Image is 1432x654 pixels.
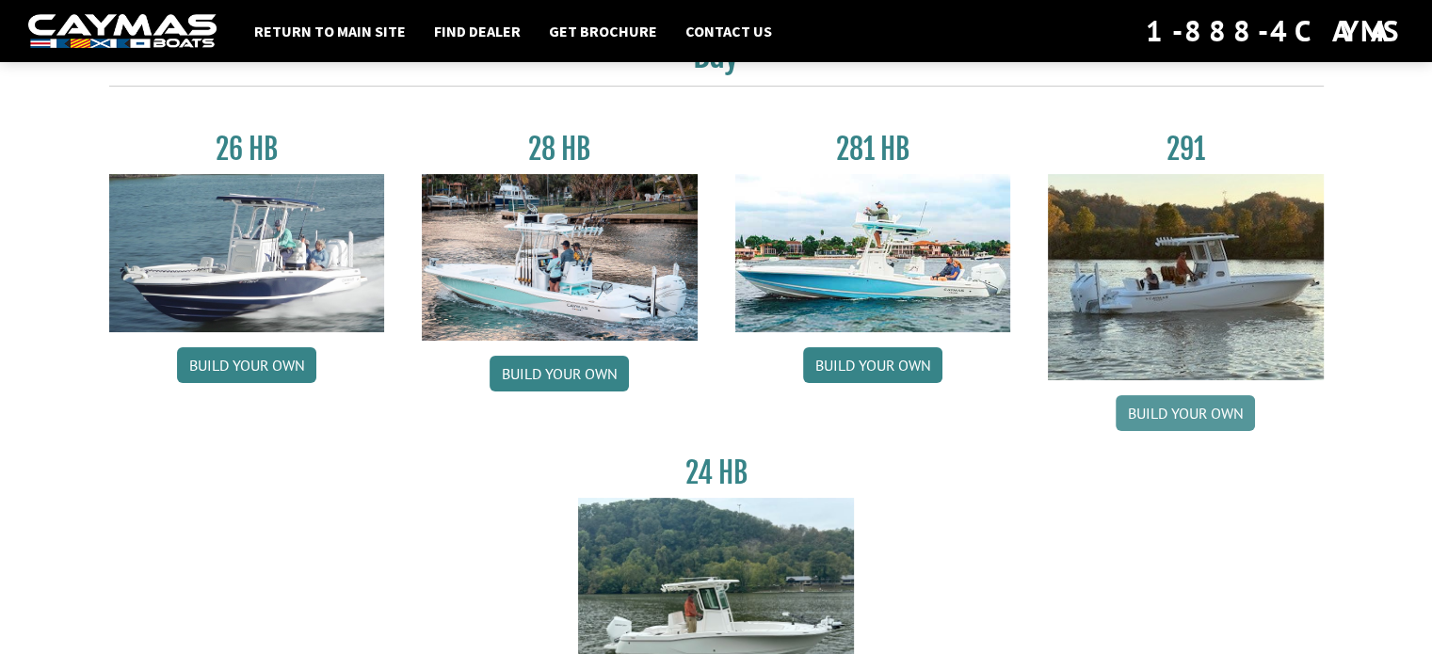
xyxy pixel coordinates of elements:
[177,347,316,383] a: Build your own
[735,174,1011,332] img: 28-hb-twin.jpg
[1048,132,1324,167] h3: 291
[490,356,629,391] a: Build your own
[676,19,781,43] a: Contact Us
[1048,174,1324,380] img: 291_Thumbnail.jpg
[539,19,667,43] a: Get Brochure
[422,174,698,341] img: 28_hb_thumbnail_for_caymas_connect.jpg
[28,14,217,49] img: white-logo-c9c8dbefe5ff5ceceb0f0178aa75bf4bb51f6bca0971e226c86eb53dfe498488.png
[1146,10,1404,52] div: 1-888-4CAYMAS
[578,455,854,490] h3: 24 HB
[422,132,698,167] h3: 28 HB
[803,347,942,383] a: Build your own
[425,19,530,43] a: Find Dealer
[1116,395,1255,431] a: Build your own
[109,132,385,167] h3: 26 HB
[109,174,385,332] img: 26_new_photo_resized.jpg
[735,132,1011,167] h3: 281 HB
[245,19,415,43] a: Return to main site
